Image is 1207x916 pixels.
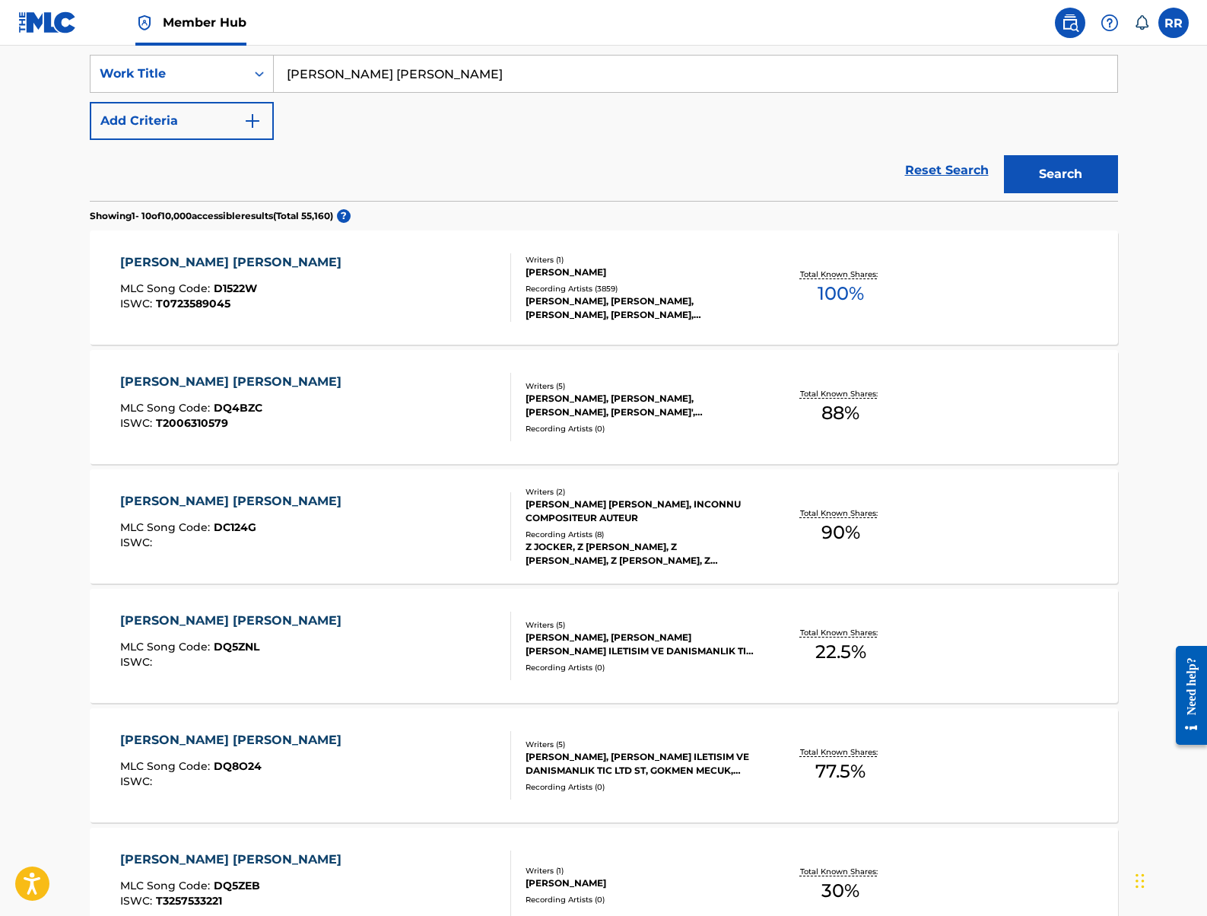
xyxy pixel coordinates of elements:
[90,708,1118,822] a: [PERSON_NAME] [PERSON_NAME]MLC Song Code:DQ8O24ISWC:Writers (5)[PERSON_NAME], [PERSON_NAME] ILETI...
[526,662,755,673] div: Recording Artists ( 0 )
[120,879,214,892] span: MLC Song Code :
[818,280,864,307] span: 100 %
[526,631,755,658] div: [PERSON_NAME], [PERSON_NAME] [PERSON_NAME] ILETISIM VE DANISMANLIK TIC LTD ST, GOKMEN MECUK
[815,758,866,785] span: 77.5 %
[120,640,214,654] span: MLC Song Code :
[821,519,860,546] span: 90 %
[120,536,156,549] span: ISWC :
[243,112,262,130] img: 9d2ae6d4665cec9f34b9.svg
[821,877,859,905] span: 30 %
[214,879,260,892] span: DQ5ZEB
[120,774,156,788] span: ISWC :
[526,486,755,498] div: Writers ( 2 )
[120,416,156,430] span: ISWC :
[800,866,881,877] p: Total Known Shares:
[526,392,755,419] div: [PERSON_NAME], [PERSON_NAME], [PERSON_NAME], [PERSON_NAME]', [PERSON_NAME]
[163,14,246,31] span: Member Hub
[526,781,755,793] div: Recording Artists ( 0 )
[800,627,881,638] p: Total Known Shares:
[214,401,262,415] span: DQ4BZC
[120,253,349,272] div: [PERSON_NAME] [PERSON_NAME]
[90,102,274,140] button: Add Criteria
[1158,8,1189,38] div: User Menu
[800,746,881,758] p: Total Known Shares:
[526,380,755,392] div: Writers ( 5 )
[526,254,755,266] div: Writers ( 1 )
[120,281,214,295] span: MLC Song Code :
[214,281,257,295] span: D1522W
[526,865,755,876] div: Writers ( 1 )
[526,750,755,778] div: [PERSON_NAME], [PERSON_NAME] ILETISIM VE DANISMANLIK TIC LTD ST, GOKMEN MECUK, [PERSON_NAME], [PE...
[120,851,349,869] div: [PERSON_NAME] [PERSON_NAME]
[120,401,214,415] span: MLC Song Code :
[18,11,77,33] img: MLC Logo
[526,266,755,279] div: [PERSON_NAME]
[526,529,755,540] div: Recording Artists ( 8 )
[526,294,755,322] div: [PERSON_NAME], [PERSON_NAME], [PERSON_NAME], [PERSON_NAME], REGGAETON LATINO
[526,876,755,890] div: [PERSON_NAME]
[1055,8,1085,38] a: Public Search
[135,14,154,32] img: Top Rightsholder
[337,209,351,223] span: ?
[214,759,262,773] span: DQ8O24
[1134,15,1149,30] div: Notifications
[214,640,259,654] span: DQ5ZNL
[120,759,214,773] span: MLC Song Code :
[1094,8,1125,38] div: Help
[526,739,755,750] div: Writers ( 5 )
[156,894,222,908] span: T3257533221
[100,65,237,83] div: Work Title
[1131,843,1207,916] iframe: Chat Widget
[214,520,256,534] span: DC124G
[90,469,1118,584] a: [PERSON_NAME] [PERSON_NAME]MLC Song Code:DC124GISWC:Writers (2)[PERSON_NAME] [PERSON_NAME], INCON...
[90,55,1118,201] form: Search Form
[897,154,996,187] a: Reset Search
[526,619,755,631] div: Writers ( 5 )
[120,731,349,749] div: [PERSON_NAME] [PERSON_NAME]
[120,373,349,391] div: [PERSON_NAME] [PERSON_NAME]
[526,283,755,294] div: Recording Artists ( 3859 )
[526,894,755,905] div: Recording Artists ( 0 )
[90,589,1118,703] a: [PERSON_NAME] [PERSON_NAME]MLC Song Code:DQ5ZNLISWC:Writers (5)[PERSON_NAME], [PERSON_NAME] [PERS...
[156,416,228,430] span: T2006310579
[120,655,156,669] span: ISWC :
[1136,858,1145,904] div: Drag
[526,540,755,568] div: Z JOCKER, Z [PERSON_NAME], Z [PERSON_NAME], Z [PERSON_NAME], Z [PERSON_NAME]
[526,498,755,525] div: [PERSON_NAME] [PERSON_NAME], INCONNU COMPOSITEUR AUTEUR
[156,297,230,310] span: T0723589045
[821,399,859,427] span: 88 %
[90,350,1118,464] a: [PERSON_NAME] [PERSON_NAME]MLC Song Code:DQ4BZCISWC:T2006310579Writers (5)[PERSON_NAME], [PERSON_...
[800,269,881,280] p: Total Known Shares:
[120,492,349,510] div: [PERSON_NAME] [PERSON_NAME]
[1164,635,1207,757] iframe: Resource Center
[120,520,214,534] span: MLC Song Code :
[800,507,881,519] p: Total Known Shares:
[1004,155,1118,193] button: Search
[800,388,881,399] p: Total Known Shares:
[526,423,755,434] div: Recording Artists ( 0 )
[120,612,349,630] div: [PERSON_NAME] [PERSON_NAME]
[120,894,156,908] span: ISWC :
[90,209,333,223] p: Showing 1 - 10 of 10,000 accessible results (Total 55,160 )
[1101,14,1119,32] img: help
[815,638,866,666] span: 22.5 %
[1061,14,1079,32] img: search
[90,231,1118,345] a: [PERSON_NAME] [PERSON_NAME]MLC Song Code:D1522WISWC:T0723589045Writers (1)[PERSON_NAME]Recording ...
[120,297,156,310] span: ISWC :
